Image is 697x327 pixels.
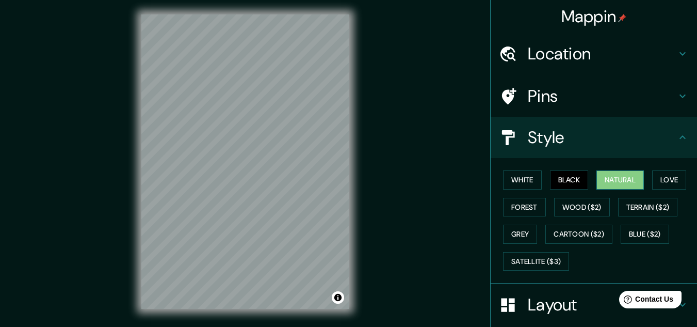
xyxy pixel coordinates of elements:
[596,170,644,190] button: Natural
[605,287,686,316] iframe: Help widget launcher
[503,225,537,244] button: Grey
[332,291,344,304] button: Toggle attribution
[545,225,612,244] button: Cartoon ($2)
[528,294,676,315] h4: Layout
[652,170,686,190] button: Love
[491,75,697,117] div: Pins
[503,252,569,271] button: Satellite ($3)
[528,86,676,106] h4: Pins
[561,6,627,27] h4: Mappin
[503,170,542,190] button: White
[491,284,697,325] div: Layout
[141,14,349,309] canvas: Map
[528,43,676,64] h4: Location
[528,127,676,148] h4: Style
[621,225,669,244] button: Blue ($2)
[503,198,546,217] button: Forest
[550,170,589,190] button: Black
[618,198,678,217] button: Terrain ($2)
[554,198,610,217] button: Wood ($2)
[491,117,697,158] div: Style
[491,33,697,74] div: Location
[618,14,626,22] img: pin-icon.png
